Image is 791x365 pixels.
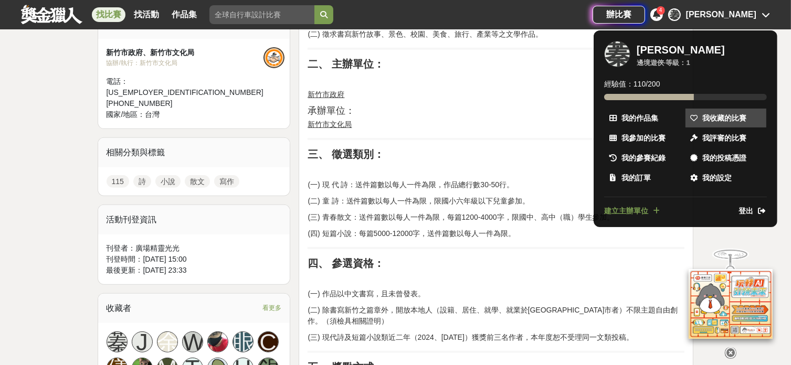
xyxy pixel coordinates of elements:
span: 我的設定 [702,173,732,184]
span: 登出 [739,206,753,217]
span: 我收藏的比賽 [702,113,746,124]
span: · [664,58,666,68]
a: 我的訂單 [605,168,685,187]
a: 我的作品集 [605,109,685,127]
span: 經驗值： 110 / 200 [604,79,660,90]
span: 我的作品集 [621,113,658,124]
span: 我的投稿憑證 [702,153,746,164]
a: 我參加的比賽 [605,128,685,147]
span: 4 [659,7,662,13]
span: 我參加的比賽 [621,133,666,144]
span: 建立主辦單位 [604,206,648,217]
a: 我的設定 [685,168,766,187]
a: 辦比賽 [593,6,645,24]
a: 我收藏的比賽 [685,109,766,127]
span: 我的參賽紀錄 [621,153,666,164]
span: 我評審的比賽 [702,133,746,144]
a: 我評審的比賽 [685,128,766,147]
span: 我的訂單 [621,173,651,184]
div: 邊境遊俠 [637,58,664,68]
img: d2146d9a-e6f6-4337-9592-8cefde37ba6b.png [689,269,773,339]
div: [PERSON_NAME] [637,44,725,56]
a: 我的參賽紀錄 [605,148,685,167]
div: 等級： 1 [666,58,690,68]
a: 我的投稿憑證 [685,148,766,167]
a: 登出 [739,206,767,217]
a: 建立主辦單位 [604,206,662,217]
div: 蓁 [604,41,630,67]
